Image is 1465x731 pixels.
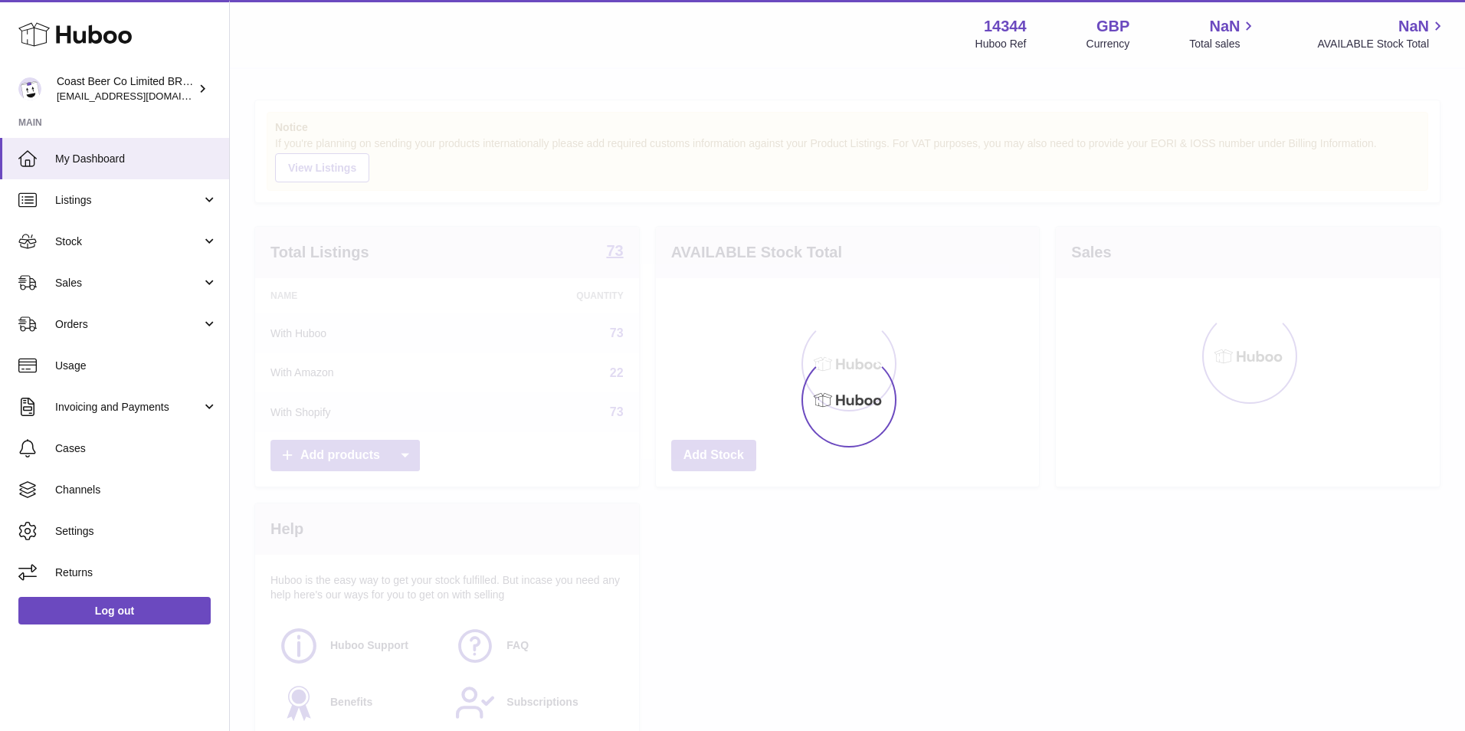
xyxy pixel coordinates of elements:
span: Returns [55,565,218,580]
div: Huboo Ref [975,37,1027,51]
span: My Dashboard [55,152,218,166]
strong: GBP [1096,16,1129,37]
span: [EMAIL_ADDRESS][DOMAIN_NAME] [57,90,225,102]
img: internalAdmin-14344@internal.huboo.com [18,77,41,100]
span: NaN [1398,16,1429,37]
span: Orders [55,317,202,332]
span: Total sales [1189,37,1257,51]
span: Usage [55,359,218,373]
span: Sales [55,276,202,290]
span: Cases [55,441,218,456]
span: Channels [55,483,218,497]
div: Currency [1086,37,1130,51]
span: AVAILABLE Stock Total [1317,37,1447,51]
strong: 14344 [984,16,1027,37]
a: NaN Total sales [1189,16,1257,51]
span: NaN [1209,16,1240,37]
span: Listings [55,193,202,208]
a: NaN AVAILABLE Stock Total [1317,16,1447,51]
a: Log out [18,597,211,624]
span: Settings [55,524,218,539]
span: Stock [55,234,202,249]
span: Invoicing and Payments [55,400,202,415]
div: Coast Beer Co Limited BRULO [57,74,195,103]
